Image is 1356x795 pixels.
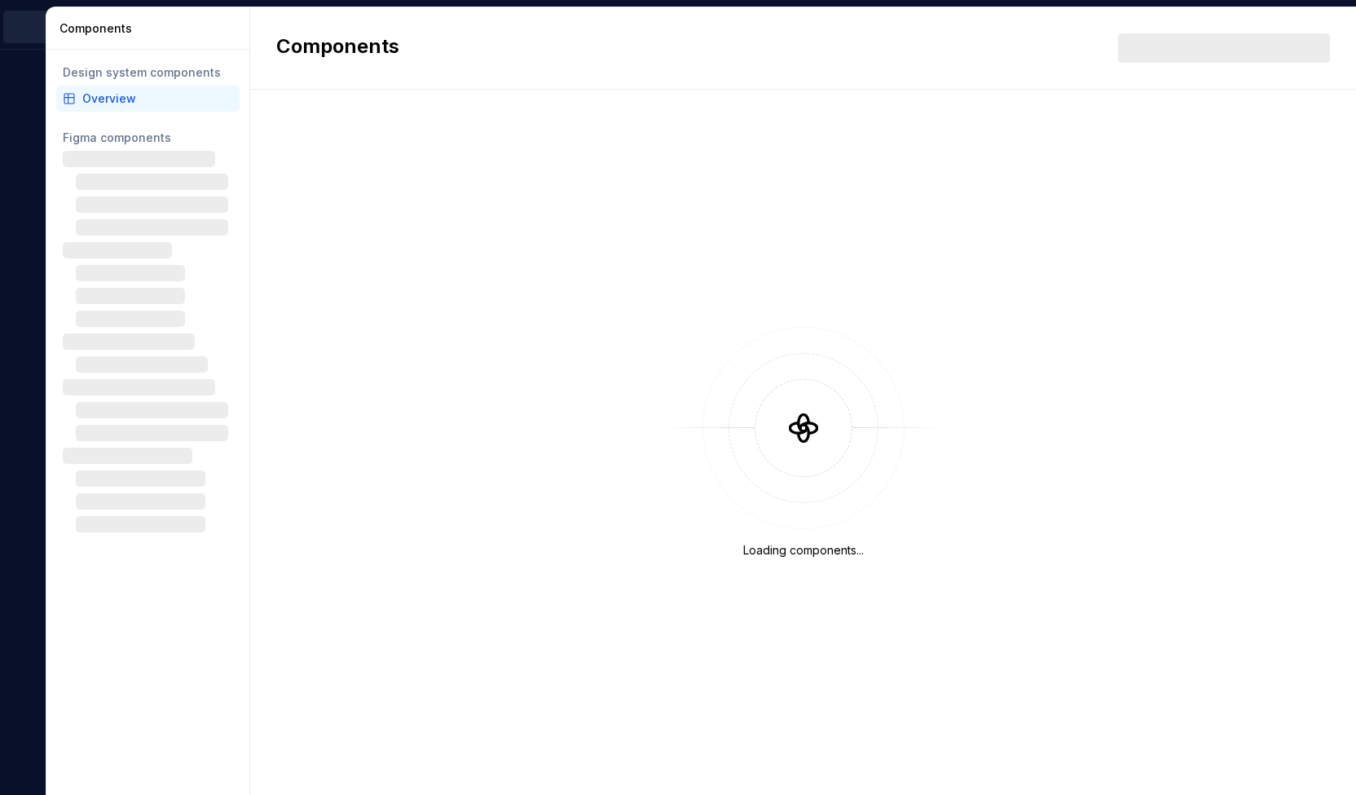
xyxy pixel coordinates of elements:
div: Overview [82,91,233,107]
div: Loading components... [743,542,864,559]
a: Overview [56,86,240,112]
div: Design system components [63,64,233,81]
h2: Components [276,33,399,63]
div: Figma components [63,130,233,146]
div: Components [59,20,243,37]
